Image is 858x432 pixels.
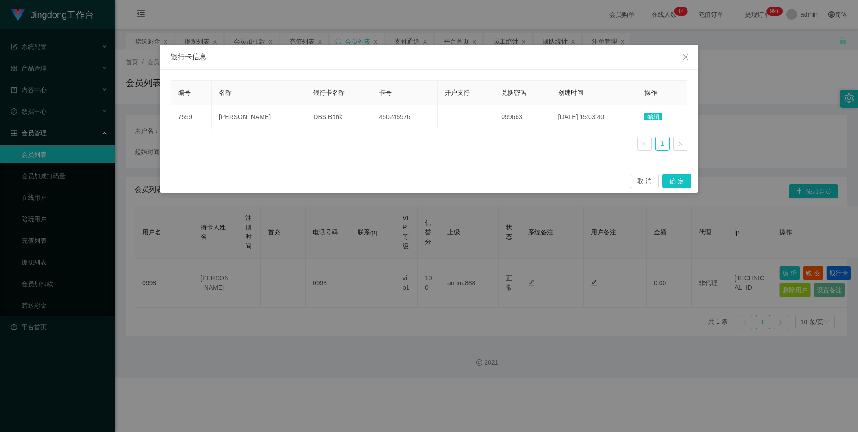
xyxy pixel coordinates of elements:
span: 卡号 [379,89,392,96]
li: 1 [655,137,670,151]
span: 名称 [219,89,232,96]
i: 图标: right [678,141,683,147]
span: 099663 [501,113,522,120]
span: 兑换密码 [501,89,526,96]
span: 操作 [644,89,657,96]
button: 取 消 [630,174,659,188]
li: 上一页 [637,137,652,151]
td: 7559 [171,105,212,129]
i: 图标: close [682,53,689,61]
span: 编号 [178,89,191,96]
a: 1 [656,137,669,150]
button: Close [673,45,698,70]
li: 下一页 [673,137,687,151]
span: DBS Bank [313,113,342,120]
span: 银行卡名称 [313,89,345,96]
i: 图标: left [642,141,647,147]
span: 开户支行 [445,89,470,96]
div: 银行卡信息 [171,52,687,62]
span: 450245976 [379,113,411,120]
span: 编辑 [644,113,662,120]
button: 确 定 [662,174,691,188]
td: [DATE] 15:03:40 [551,105,637,129]
span: [PERSON_NAME] [219,113,271,120]
span: 创建时间 [558,89,583,96]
